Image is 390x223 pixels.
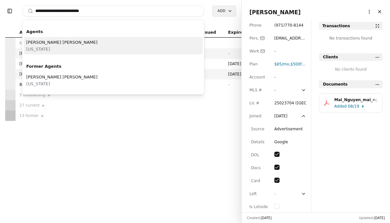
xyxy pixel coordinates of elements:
[228,61,250,67] span: [DATE]
[249,165,268,171] div: Docs
[319,35,383,45] div: No transactions found
[41,113,44,119] span: ▶
[261,216,272,220] span: [DATE]
[249,22,268,29] div: Phone
[319,66,383,73] div: No clients found
[26,39,97,46] span: [PERSON_NAME] [PERSON_NAME]
[228,51,229,56] span: -
[19,81,89,88] span: Bethlehem Alemayhu
[24,26,203,37] div: Agents
[359,216,385,220] div: Updated:
[274,36,306,53] span: [EMAIL_ADDRESS][DOMAIN_NAME]
[228,29,246,36] span: Expires
[247,216,272,220] div: Created:
[249,152,268,158] div: DOL
[249,48,268,54] div: Work
[42,103,45,109] span: ▶
[19,40,32,46] span: 6 draft
[249,74,268,80] div: Account
[249,191,268,197] div: Left
[22,25,204,94] div: Suggestions
[374,216,385,220] span: [DATE]
[323,54,338,60] span: Clients
[228,71,250,77] span: [DATE]
[19,92,89,98] div: 5 onboarding
[249,35,268,41] div: Pers.
[322,23,350,29] div: Transactions
[26,74,97,80] span: [PERSON_NAME] [PERSON_NAME]
[291,62,307,66] span: $500 fee
[274,48,286,54] div: -
[26,46,97,53] span: [US_STATE]
[249,9,301,16] span: [PERSON_NAME]
[249,126,268,132] div: Source
[274,192,276,196] span: -
[274,62,289,66] span: $85 /mo
[334,97,378,103] div: Mai_Nguyen_mai_nguyen_gideon_sylvan.pdf
[249,100,268,106] div: Lic #
[19,50,89,57] span: [PERSON_NAME]
[274,113,288,119] div: [DATE]
[348,103,359,110] span: 08/19
[249,113,268,119] div: Joined
[249,61,268,67] div: Plan
[48,92,51,98] span: ▶
[249,204,268,210] div: Is Lotside
[228,82,229,87] span: -
[19,61,89,67] span: [PERSON_NAME]
[249,139,268,145] div: Details
[323,81,348,88] span: Documents
[19,29,34,36] span: Agent
[26,80,97,87] span: [US_STATE]
[24,61,203,72] div: Former Agents
[274,139,288,145] div: Google
[19,102,89,109] div: 27 current
[274,126,303,132] div: Advertisement
[274,74,286,80] div: -
[212,6,236,17] button: Add
[334,103,347,110] span: Added
[19,112,89,119] div: 13 former
[274,62,291,66] span: ,
[274,87,286,93] div: -
[19,71,83,77] span: [PERSON_NAME]
[274,23,304,28] span: ( 971 ) 770 - 8144
[201,29,216,36] span: Issued
[319,93,383,113] button: Mai_Nguyen_mai_nguyen_gideon_sylvan.pdfAdded08/19
[249,87,268,93] div: MLS #
[274,100,339,106] div: 25023704 ([GEOGRAPHIC_DATA])
[249,178,268,184] div: Card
